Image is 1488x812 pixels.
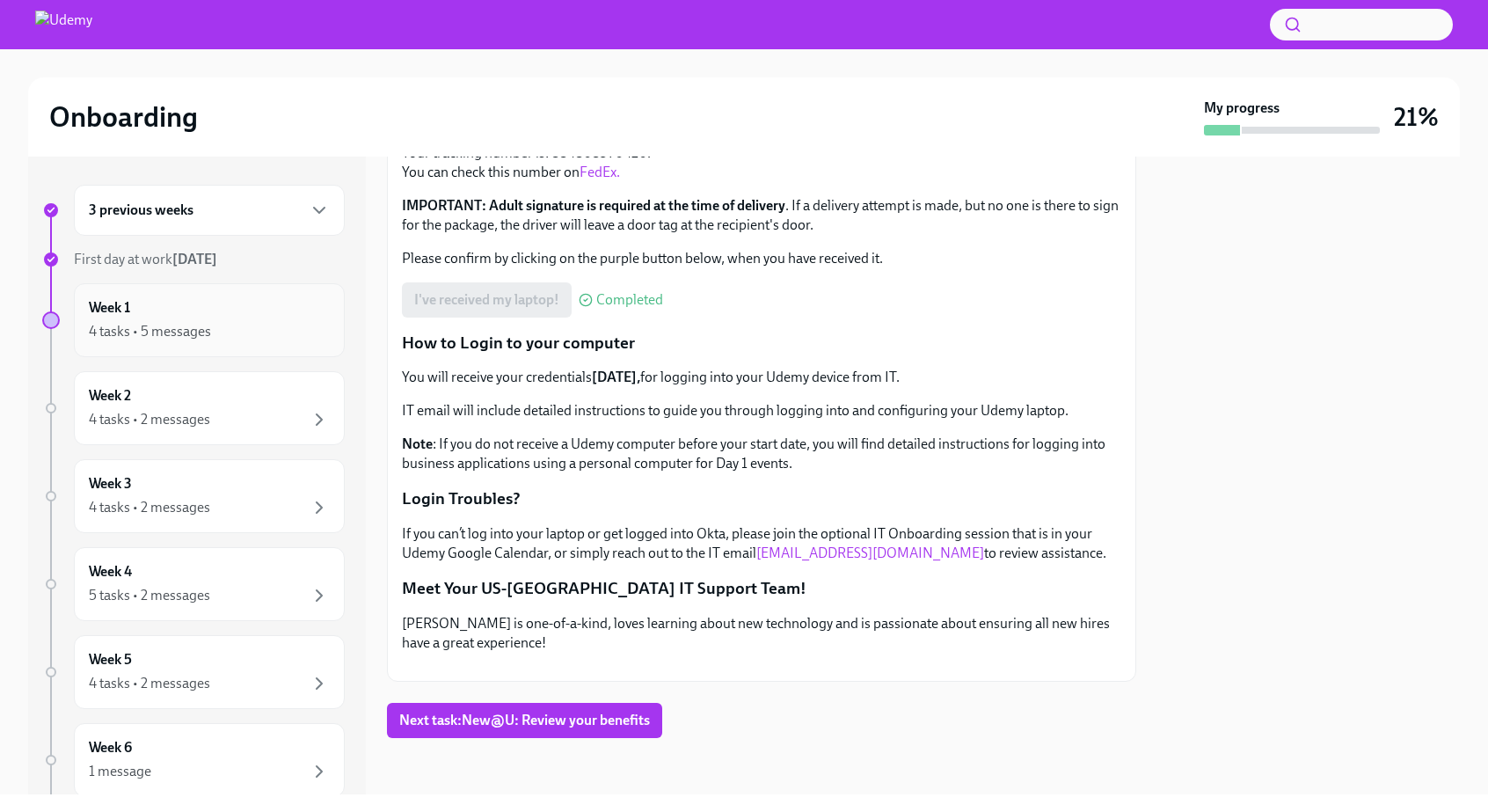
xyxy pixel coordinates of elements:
span: Completed [596,293,663,307]
p: : If you do not receive a Udemy computer before your start date, you will find detailed instructi... [402,435,1121,473]
div: 5 tasks • 2 messages [89,586,210,605]
a: First day at work[DATE] [42,250,345,269]
h6: Week 5 [89,650,132,669]
a: FedEx. [580,164,620,180]
strong: [DATE] [172,251,217,267]
h6: Week 3 [89,474,132,494]
strong: Note [402,435,433,452]
div: 4 tasks • 2 messages [89,410,210,429]
h6: Week 1 [89,298,130,318]
p: Your tracking number is: 884808570420. You can check this number on [402,143,1121,182]
div: 4 tasks • 5 messages [89,322,211,341]
span: Next task : New@U: Review your benefits [399,712,650,729]
a: Week 54 tasks • 2 messages [42,635,345,709]
h6: Week 4 [89,562,132,582]
div: 4 tasks • 2 messages [89,498,210,517]
p: [PERSON_NAME] is one-of-a-kind, loves learning about new technology and is passionate about ensur... [402,614,1121,653]
h6: Week 2 [89,386,131,406]
h2: Onboarding [49,99,198,135]
p: You will receive your credentials for logging into your Udemy device from IT. [402,368,1121,387]
p: IT email will include detailed instructions to guide you through logging into and configuring you... [402,401,1121,421]
strong: [DATE], [592,369,640,385]
div: 1 message [89,762,151,781]
p: Please confirm by clicking on the purple button below, when you have received it. [402,249,1121,268]
a: Week 34 tasks • 2 messages [42,459,345,533]
div: 4 tasks • 2 messages [89,674,210,693]
strong: IMPORTANT: Adult signature is required at the time of delivery [402,197,785,214]
p: . If a delivery attempt is made, but no one is there to sign for the package, the driver will lea... [402,196,1121,235]
a: Week 45 tasks • 2 messages [42,547,345,621]
a: Week 24 tasks • 2 messages [42,371,345,445]
a: Week 61 message [42,723,345,797]
p: Meet Your US-[GEOGRAPHIC_DATA] IT Support Team! [402,577,1121,600]
a: Week 14 tasks • 5 messages [42,283,345,357]
span: First day at work [74,251,217,267]
h3: 21% [1394,101,1439,133]
a: [EMAIL_ADDRESS][DOMAIN_NAME] [756,545,984,561]
button: Next task:New@U: Review your benefits [387,703,662,738]
p: How to Login to your computer [402,332,1121,355]
p: If you can’t log into your laptop or get logged into Okta, please join the optional IT Onboarding... [402,524,1121,563]
h6: 3 previous weeks [89,201,193,220]
h6: Week 6 [89,738,132,757]
div: 3 previous weeks [74,185,345,236]
strong: My progress [1204,99,1280,118]
img: Udemy [35,11,92,39]
p: Login Troubles? [402,487,1121,510]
